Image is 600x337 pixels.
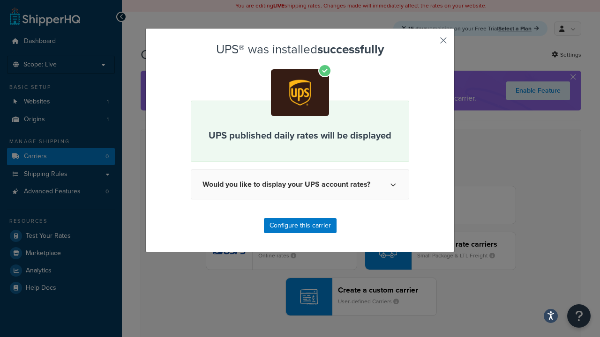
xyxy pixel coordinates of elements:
[202,128,397,142] p: UPS published daily rates will be displayed
[318,64,331,77] i: Check mark
[191,43,409,56] h2: UPS® was installed
[264,218,337,233] button: Configure this carrier
[271,69,329,116] img: app-ups.png
[191,169,409,199] button: Would you like to display your UPS account rates?
[317,40,384,58] strong: successfully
